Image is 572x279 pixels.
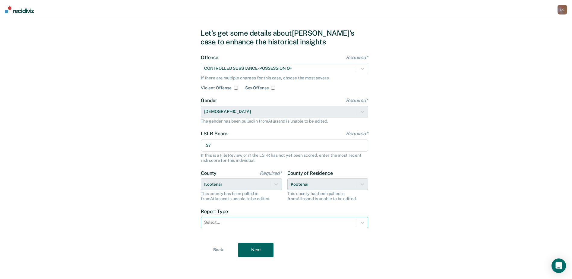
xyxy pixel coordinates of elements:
[287,191,368,201] div: This county has been pulled in from Atlas and is unable to be edited.
[346,55,368,60] span: Required*
[551,258,566,273] div: Open Intercom Messenger
[201,170,282,176] label: County
[201,119,368,124] div: The gender has been pulled in from Atlas and is unable to be edited.
[201,75,368,81] div: If there are multiple charges for this case, choose the most severe
[238,243,273,257] button: Next
[346,131,368,136] span: Required*
[201,55,368,60] label: Offense
[201,85,232,91] label: Violent Offense
[558,5,567,14] div: L C
[201,98,368,103] label: Gender
[5,6,34,13] img: Recidiviz
[201,29,371,46] div: Let's get some details about [PERSON_NAME]'s case to enhance the historical insights
[287,170,368,176] label: County of Residence
[346,98,368,103] span: Required*
[558,5,567,14] button: LC
[201,209,368,214] label: Report Type
[201,191,282,201] div: This county has been pulled in from Atlas and is unable to be edited.
[201,243,236,257] button: Back
[201,131,368,136] label: LSI-R Score
[201,153,368,163] div: If this is a File Review or if the LSI-R has not yet been scored, enter the most recent risk scor...
[245,85,269,91] label: Sex Offense
[260,170,282,176] span: Required*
